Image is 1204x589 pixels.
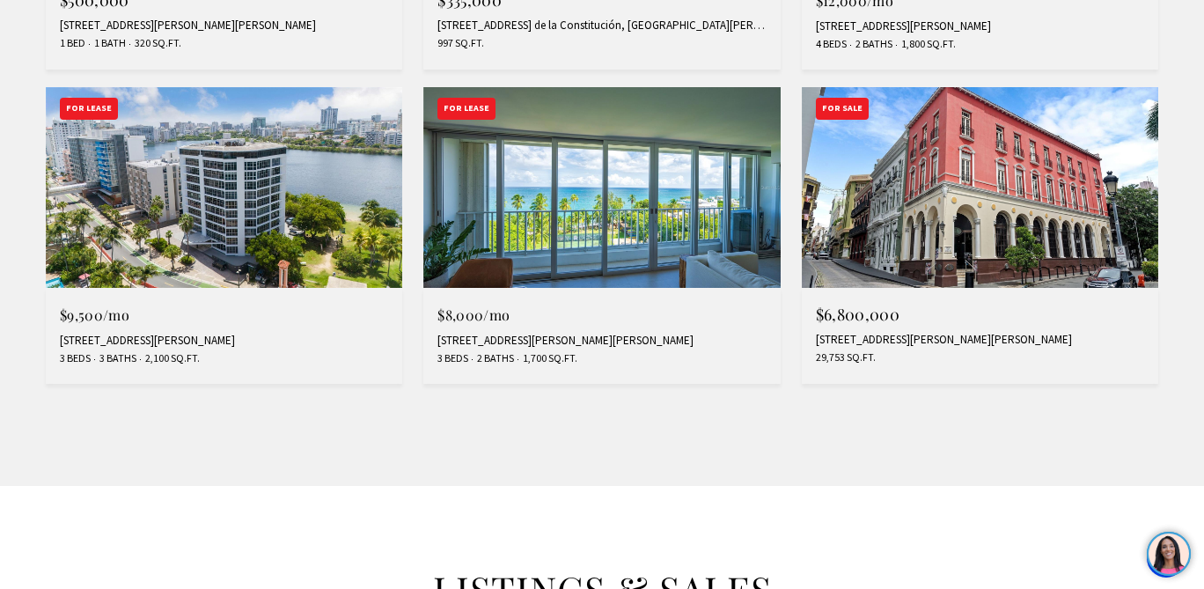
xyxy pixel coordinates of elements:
[816,98,869,120] div: For Sale
[90,36,126,51] span: 1 Bath
[802,87,1158,384] a: For Sale For Sale $6,800,000 [STREET_ADDRESS][PERSON_NAME][PERSON_NAME] 29,753 Sq.Ft.
[816,350,876,365] span: 29,753 Sq.Ft.
[46,87,402,288] img: For Lease
[816,37,847,52] span: 4 Beds
[851,37,892,52] span: 2 Baths
[60,351,91,366] span: 3 Beds
[473,351,514,366] span: 2 Baths
[437,306,510,324] span: $8,000/mo
[11,11,51,51] img: be3d4b55-7850-4bcb-9297-a2f9cd376e78.png
[802,87,1158,288] img: For Sale
[60,18,388,33] div: [STREET_ADDRESS][PERSON_NAME][PERSON_NAME]
[518,351,577,366] span: 1,700 Sq.Ft.
[60,36,85,51] span: 1 Bed
[816,333,1144,347] div: [STREET_ADDRESS][PERSON_NAME][PERSON_NAME]
[437,351,468,366] span: 3 Beds
[46,87,402,384] a: For Lease For Lease $9,500/mo [STREET_ADDRESS][PERSON_NAME] 3 Beds 3 Baths 2,100 Sq.Ft.
[437,36,484,51] span: 997 Sq.Ft.
[897,37,956,52] span: 1,800 Sq.Ft.
[816,304,899,325] span: $6,800,000
[437,98,496,120] div: For Lease
[141,351,200,366] span: 2,100 Sq.Ft.
[95,351,136,366] span: 3 Baths
[423,87,780,288] img: For Lease
[437,18,766,33] div: [STREET_ADDRESS] de la Constitución, [GEOGRAPHIC_DATA][PERSON_NAME], PR 00907
[437,334,766,348] div: [STREET_ADDRESS][PERSON_NAME][PERSON_NAME]
[60,334,388,348] div: [STREET_ADDRESS][PERSON_NAME]
[816,19,1144,33] div: [STREET_ADDRESS][PERSON_NAME]
[423,87,780,384] a: For Lease For Lease $8,000/mo [STREET_ADDRESS][PERSON_NAME][PERSON_NAME] 3 Beds 2 Baths 1,700 Sq.Ft.
[130,36,181,51] span: 320 Sq.Ft.
[60,98,118,120] div: For Lease
[60,306,129,324] span: $9,500/mo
